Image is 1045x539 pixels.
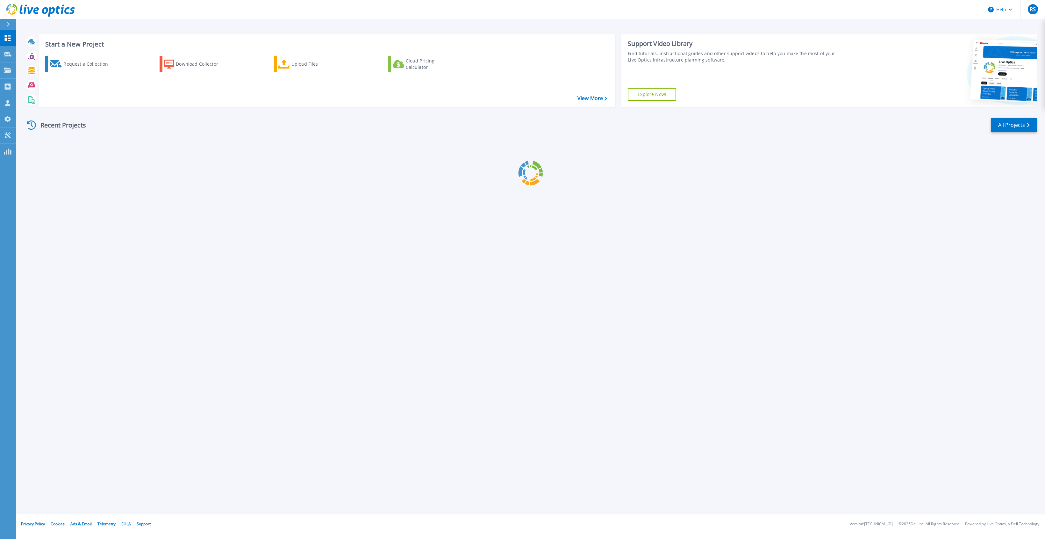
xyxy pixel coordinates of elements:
div: Upload Files [291,58,342,70]
a: Upload Files [274,56,345,72]
div: Support Video Library [628,40,844,48]
li: Version: [TECHNICAL_ID] [850,522,893,526]
a: Download Collector [160,56,231,72]
a: Request a Collection [45,56,116,72]
a: EULA [121,521,131,527]
div: Cloud Pricing Calculator [406,58,457,70]
div: Recent Projects [25,117,95,133]
a: Ads & Email [70,521,92,527]
a: View More [577,95,607,101]
div: Request a Collection [63,58,114,70]
li: Powered by Live Optics, a Dell Technology [965,522,1039,526]
a: Cookies [51,521,65,527]
a: Telemetry [97,521,116,527]
h3: Start a New Project [45,41,607,48]
a: Explore Now! [628,88,676,101]
a: Support [137,521,151,527]
div: Find tutorials, instructional guides and other support videos to help you make the most of your L... [628,50,844,63]
div: Download Collector [176,58,227,70]
li: © 2025 Dell Inc. All Rights Reserved [898,522,959,526]
a: Cloud Pricing Calculator [388,56,459,72]
a: All Projects [991,118,1037,132]
span: RS [1030,7,1036,12]
a: Privacy Policy [21,521,45,527]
